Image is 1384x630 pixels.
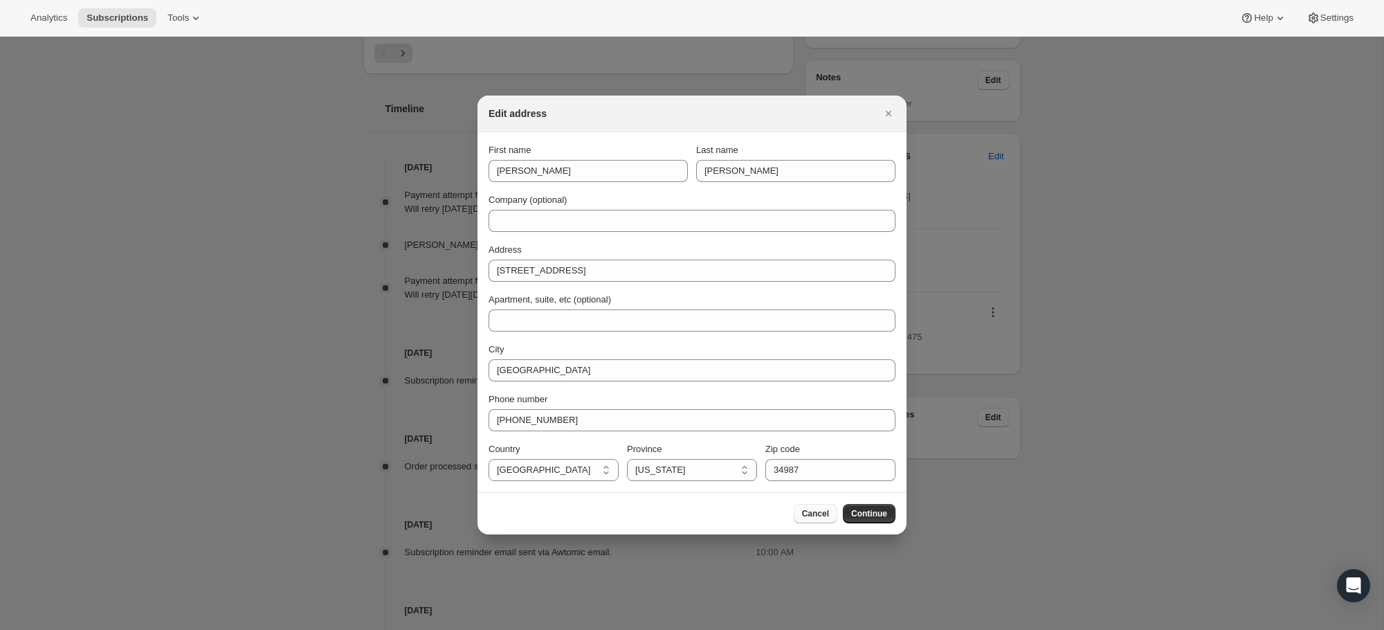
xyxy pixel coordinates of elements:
span: City [489,344,504,354]
span: Continue [851,508,887,519]
span: Cancel [802,508,829,519]
span: Zip code [765,444,800,454]
button: Cancel [794,504,837,523]
span: Tools [167,12,189,24]
button: Subscriptions [78,8,156,28]
span: Country [489,444,520,454]
span: First name [489,145,531,155]
button: Tools [159,8,211,28]
span: Analytics [30,12,67,24]
span: Apartment, suite, etc (optional) [489,294,611,305]
span: Address [489,244,522,255]
span: Province [627,444,662,454]
button: Continue [843,504,895,523]
span: Company (optional) [489,195,567,205]
span: Last name [696,145,738,155]
button: Settings [1298,8,1362,28]
h2: Edit address [489,107,547,120]
button: Analytics [22,8,75,28]
div: Open Intercom Messenger [1337,569,1370,602]
button: Close [879,104,898,123]
span: Subscriptions [86,12,148,24]
button: Help [1232,8,1295,28]
span: Help [1254,12,1273,24]
span: Phone number [489,394,547,404]
span: Settings [1320,12,1354,24]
